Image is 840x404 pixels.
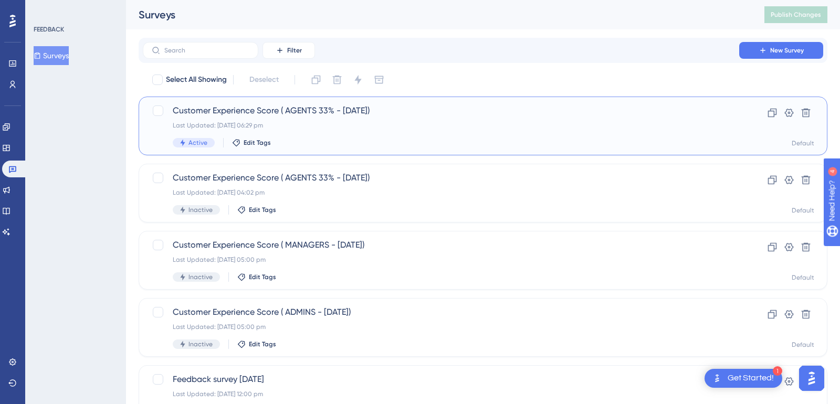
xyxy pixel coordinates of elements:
button: Surveys [34,46,69,65]
span: Edit Tags [244,139,271,147]
div: 1 [773,366,782,376]
span: Need Help? [25,3,66,15]
iframe: UserGuiding AI Assistant Launcher [796,363,827,394]
button: Filter [262,42,315,59]
span: Customer Experience Score ( AGENTS 33% - [DATE]) [173,104,709,117]
span: Customer Experience Score ( ADMINS - [DATE]) [173,306,709,318]
button: Edit Tags [237,340,276,348]
div: Last Updated: [DATE] 12:00 pm [173,390,709,398]
span: Deselect [249,73,279,86]
span: Customer Experience Score ( AGENTS 33% - [DATE]) [173,172,709,184]
div: 4 [73,5,76,14]
span: Edit Tags [249,340,276,348]
div: Last Updated: [DATE] 04:02 pm [173,188,709,197]
span: Select All Showing [166,73,227,86]
div: Last Updated: [DATE] 05:00 pm [173,256,709,264]
span: Customer Experience Score ( MANAGERS - [DATE]) [173,239,709,251]
span: Filter [287,46,302,55]
button: Publish Changes [764,6,827,23]
span: Feedback survey [DATE] [173,373,709,386]
span: Inactive [188,340,213,348]
div: Surveys [139,7,738,22]
div: FEEDBACK [34,25,64,34]
button: Edit Tags [237,273,276,281]
span: Edit Tags [249,206,276,214]
span: Active [188,139,207,147]
span: Edit Tags [249,273,276,281]
span: New Survey [770,46,804,55]
div: Default [792,206,814,215]
div: Default [792,341,814,349]
div: Default [792,273,814,282]
button: Edit Tags [237,206,276,214]
img: launcher-image-alternative-text [711,372,723,385]
div: Default [792,139,814,147]
div: Open Get Started! checklist, remaining modules: 1 [705,369,782,388]
input: Search [164,47,249,54]
span: Publish Changes [771,10,821,19]
button: Edit Tags [232,139,271,147]
button: New Survey [739,42,823,59]
div: Get Started! [728,373,774,384]
div: Last Updated: [DATE] 05:00 pm [173,323,709,331]
button: Deselect [240,70,288,89]
span: Inactive [188,273,213,281]
span: Inactive [188,206,213,214]
div: Last Updated: [DATE] 06:29 pm [173,121,709,130]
